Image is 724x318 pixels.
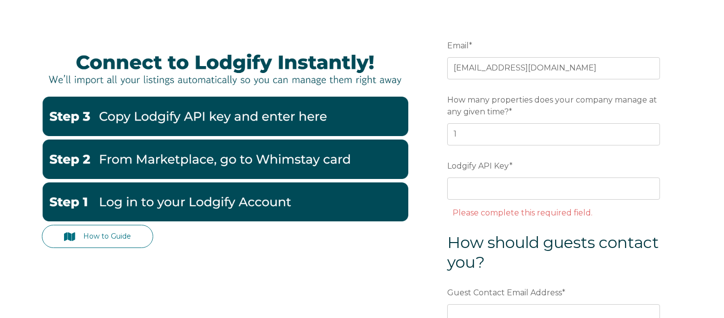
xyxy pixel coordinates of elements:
img: Lodgify2 [42,140,408,179]
a: How to Guide [42,225,153,248]
label: Please complete this required field. [453,208,592,217]
span: How should guests contact you? [447,233,659,272]
span: Lodgify API Key [447,158,509,174]
span: How many properties does your company manage at any given time? [447,92,657,119]
span: Guest Contact Email Address [447,285,562,300]
img: Lodgify3 [42,97,408,136]
img: LodgifyBanner [42,44,408,94]
img: Lodgify1 [42,182,408,222]
span: Email [447,38,469,53]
